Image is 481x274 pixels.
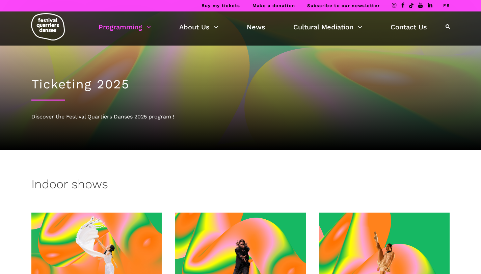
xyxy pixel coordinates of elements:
a: Subscribe to our newsletter [307,3,380,8]
img: logo-fqd-med [31,13,65,40]
a: Buy my tickets [202,3,240,8]
a: News [247,21,265,33]
h1: Ticketing 2025 [31,77,450,92]
a: About Us [179,21,218,33]
a: Programming [99,21,151,33]
a: Contact Us [391,21,427,33]
a: Make a donation [252,3,295,8]
a: Cultural Mediation [293,21,362,33]
a: FR [443,3,450,8]
h3: Indoor shows [31,177,108,194]
div: Discover the Festival Quartiers Danses 2025 program ! [31,112,450,121]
